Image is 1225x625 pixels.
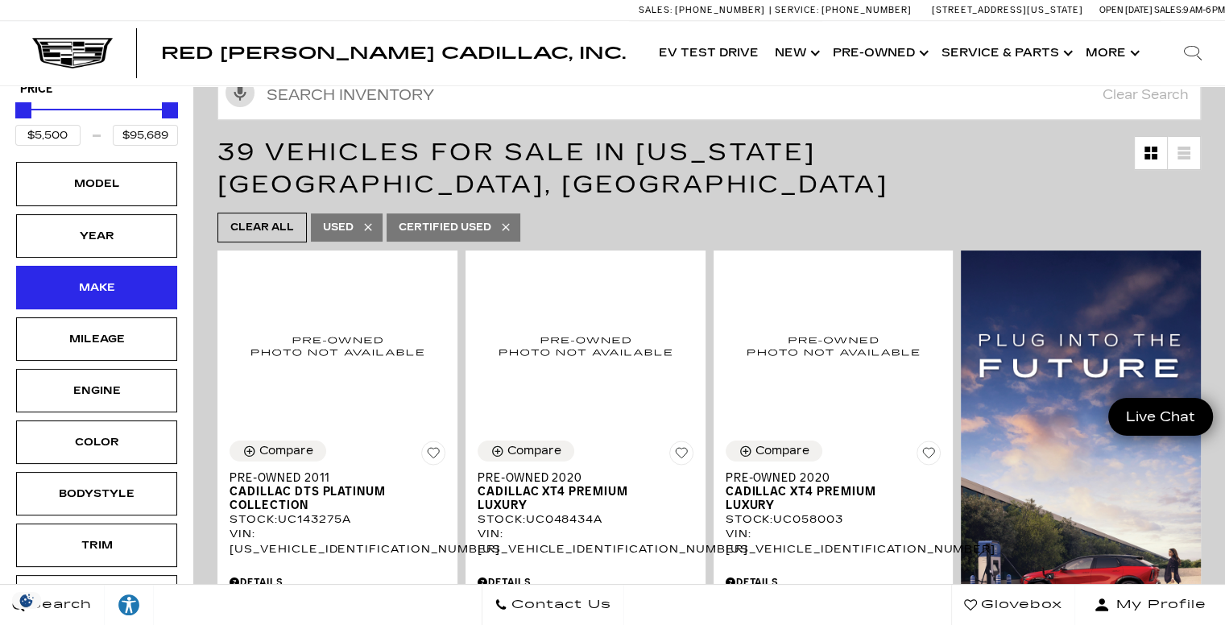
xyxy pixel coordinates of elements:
div: ColorColor [16,420,177,464]
span: Sales: [1154,5,1183,15]
span: Used [323,217,354,238]
a: Pre-Owned 2011Cadillac DTS Platinum Collection [230,471,445,512]
span: Certified Used [399,217,491,238]
div: ModelModel [16,162,177,205]
button: Compare Vehicle [478,441,574,462]
div: Price [15,97,178,146]
div: Pricing Details - Pre-Owned 2020 Cadillac XT4 Premium Luxury [478,575,693,590]
svg: Click to toggle on voice search [226,78,255,107]
button: Save Vehicle [917,441,941,471]
a: [STREET_ADDRESS][US_STATE] [932,5,1083,15]
div: Pricing Details - Pre-Owned 2011 Cadillac DTS Platinum Collection [230,575,445,590]
a: Sales: [PHONE_NUMBER] [639,6,769,14]
span: Cadillac DTS Platinum Collection [230,485,433,512]
div: Stock : UC143275A [230,512,445,527]
div: VIN: [US_VEHICLE_IDENTIFICATION_NUMBER] [478,527,693,556]
div: Explore your accessibility options [105,593,153,617]
a: Pre-Owned 2020Cadillac XT4 Premium Luxury [726,471,942,512]
div: Mileage [56,330,137,348]
div: Year [56,227,137,245]
div: Compare [259,444,313,458]
a: Red [PERSON_NAME] Cadillac, Inc. [161,45,626,61]
span: Open [DATE] [1099,5,1153,15]
input: Maximum [113,125,178,146]
span: Pre-Owned 2020 [478,471,681,485]
button: Compare Vehicle [230,441,326,462]
input: Search Inventory [217,70,1201,120]
span: Pre-Owned 2011 [230,471,433,485]
span: 9 AM-6 PM [1183,5,1225,15]
span: Sales: [639,5,673,15]
div: Trim [56,536,137,554]
span: Glovebox [977,594,1062,616]
img: Cadillac Dark Logo with Cadillac White Text [32,38,113,68]
h5: Price [20,82,173,97]
div: Make [56,279,137,296]
span: [PHONE_NUMBER] [821,5,912,15]
div: Engine [56,382,137,399]
span: [PHONE_NUMBER] [675,5,765,15]
span: Cadillac XT4 Premium Luxury [726,485,929,512]
div: Stock : UC048434A [478,512,693,527]
a: EV Test Drive [651,21,767,85]
button: More [1078,21,1144,85]
span: My Profile [1110,594,1206,616]
img: 2020 Cadillac XT4 Premium Luxury [478,263,693,428]
div: MakeMake [16,266,177,309]
div: Stock : UC058003 [726,512,942,527]
img: 2011 Cadillac DTS Platinum Collection [230,263,445,428]
a: Explore your accessibility options [105,585,154,625]
div: YearYear [16,214,177,258]
div: VIN: [US_VEHICLE_IDENTIFICATION_NUMBER] [230,527,445,556]
div: Bodystyle [56,485,137,503]
span: Pre-Owned 2020 [726,471,929,485]
input: Minimum [15,125,81,146]
img: Opt-Out Icon [8,592,45,609]
a: Pre-Owned [825,21,933,85]
span: Cadillac XT4 Premium Luxury [478,485,681,512]
div: Compare [755,444,809,458]
div: TrimTrim [16,524,177,567]
div: FeaturesFeatures [16,575,177,619]
div: Minimum Price [15,102,31,118]
span: Live Chat [1118,408,1203,426]
button: Save Vehicle [421,441,445,471]
div: VIN: [US_VEHICLE_IDENTIFICATION_NUMBER] [726,527,942,556]
a: Glovebox [951,585,1075,625]
button: Open user profile menu [1075,585,1225,625]
div: Color [56,433,137,451]
span: Contact Us [507,594,611,616]
div: EngineEngine [16,369,177,412]
button: Compare Vehicle [726,441,822,462]
a: Pre-Owned 2020Cadillac XT4 Premium Luxury [478,471,693,512]
a: Service: [PHONE_NUMBER] [769,6,916,14]
div: Pricing Details - Pre-Owned 2020 Cadillac XT4 Premium Luxury [726,575,942,590]
button: Save Vehicle [669,441,693,471]
a: New [767,21,825,85]
span: Search [25,594,92,616]
a: Contact Us [482,585,624,625]
span: Red [PERSON_NAME] Cadillac, Inc. [161,43,626,63]
div: MileageMileage [16,317,177,361]
div: Maximum Price [162,102,178,118]
div: Model [56,175,137,192]
img: 2020 Cadillac XT4 Premium Luxury [726,263,942,428]
span: 39 Vehicles for Sale in [US_STATE][GEOGRAPHIC_DATA], [GEOGRAPHIC_DATA] [217,138,888,199]
a: Service & Parts [933,21,1078,85]
section: Click to Open Cookie Consent Modal [8,592,45,609]
div: BodystyleBodystyle [16,472,177,515]
span: Service: [775,5,819,15]
div: Compare [507,444,561,458]
span: Clear All [230,217,294,238]
a: Live Chat [1108,398,1213,436]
